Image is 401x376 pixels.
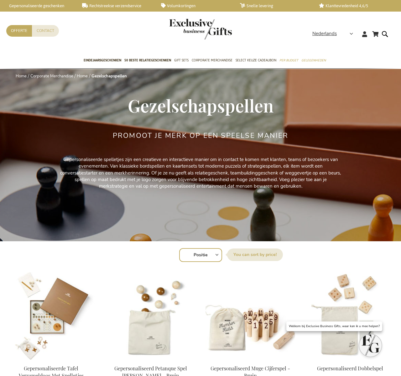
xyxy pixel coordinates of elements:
a: Gelegenheden [301,53,326,69]
img: Collection Box Of Games [6,272,96,360]
img: Personalised Yacht Game Pine Wood [305,272,395,360]
a: 50 beste relatiegeschenken [124,53,171,69]
a: Personalised Bocce Pine Wood Game - Brown [106,357,195,363]
label: Sorteer op [227,248,283,261]
a: Gift Sets [174,53,189,69]
span: 50 beste relatiegeschenken [124,57,171,64]
a: Gepersonaliseerde geschenken [3,3,72,8]
span: Select Keuze Cadeaubon [236,57,276,64]
a: Corporate Merchandise [30,73,73,79]
a: Collection Box Of Games [6,357,96,363]
a: store logo [169,19,200,39]
h2: Promoot je merk op een speelse manier [113,132,288,139]
a: Rechtstreekse verzendservice [82,3,151,8]
a: Select Keuze Cadeaubon [236,53,276,69]
a: Contact [32,25,59,37]
a: Volumkortingen [161,3,230,8]
a: Home [77,73,88,79]
a: Offerte [6,25,32,37]
img: Personalised Bocce Pine Wood Game - Brown [106,272,195,360]
span: Nederlands [312,30,337,37]
span: Eindejaarsgeschenken [84,57,121,64]
a: Snelle levering [240,3,309,8]
a: Personalised Muge Number Game - Brown [206,357,295,363]
a: Per Budget [279,53,298,69]
span: Gezelschapspellen [128,94,273,117]
img: Exclusive Business gifts logo [169,19,232,39]
img: Personalised Muge Number Game - Brown [206,272,295,360]
span: Gift Sets [174,57,189,64]
a: Personalised Yacht Game Pine Wood [305,357,395,363]
a: Corporate Merchandise [192,53,232,69]
a: Gepersonaliseerd Dobbelspel [317,365,383,372]
p: Gepersonaliseerde spelletjes zijn een creatieve en interactieve manier om in contact te komen met... [60,156,341,190]
a: Klanttevredenheid 4,6/5 [319,3,388,8]
span: Gelegenheden [301,57,326,64]
span: Per Budget [279,57,298,64]
strong: Gezelschapspellen [91,73,127,79]
a: Eindejaarsgeschenken [84,53,121,69]
a: Home [16,73,27,79]
span: Corporate Merchandise [192,57,232,64]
